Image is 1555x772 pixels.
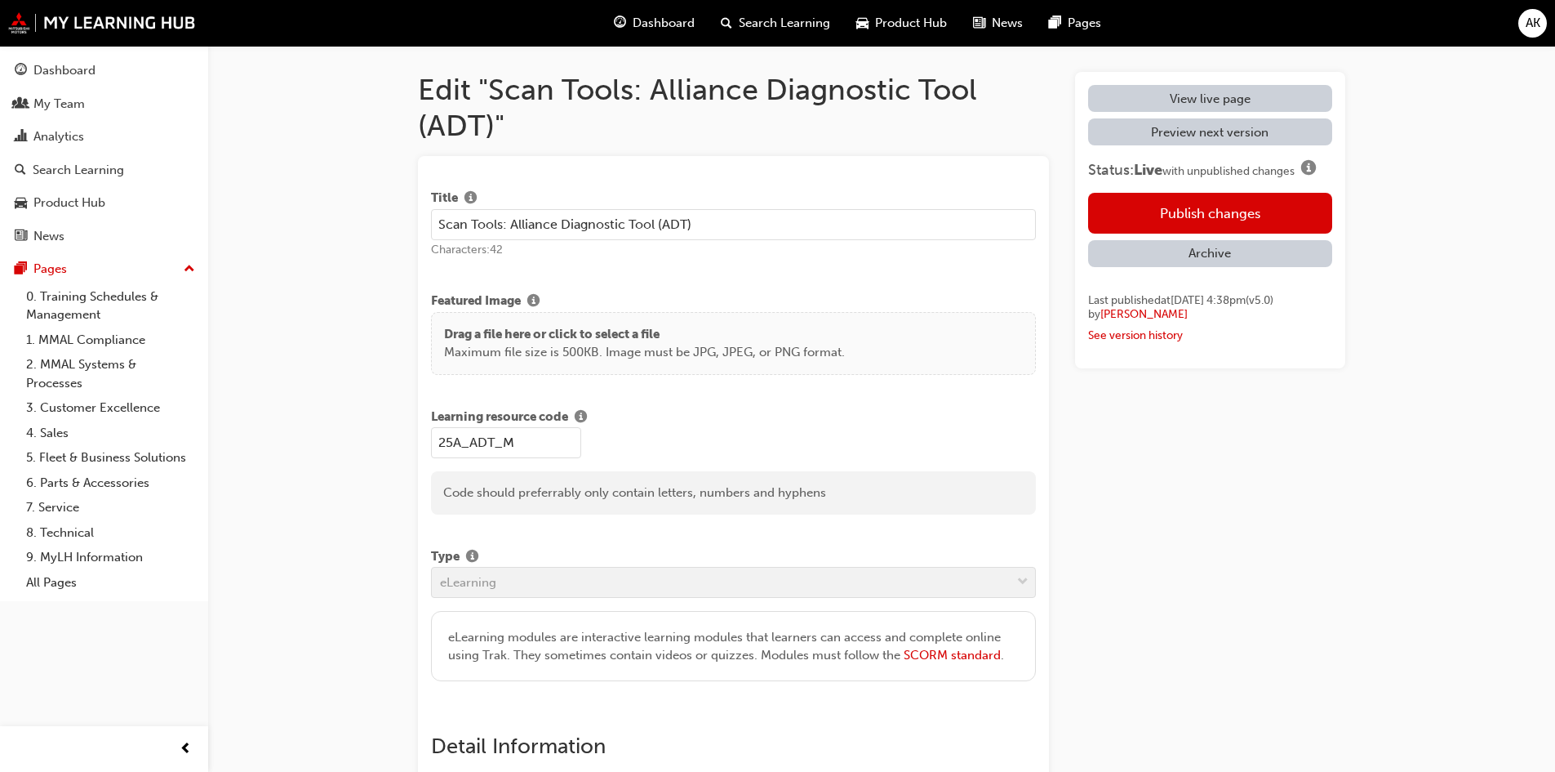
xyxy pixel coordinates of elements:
span: Dashboard [633,14,695,33]
div: Analytics [33,127,84,146]
button: Show info [521,292,546,312]
div: Dashboard [33,61,96,80]
div: My Team [33,95,85,114]
a: 7. Service [20,495,202,520]
span: Learning resource code [431,408,568,428]
div: Drag a file here or click to select a fileMaximum file size is 500KB. Image must be JPG, JPEG, or... [431,312,1036,375]
a: Analytics [7,122,202,152]
a: 3. Customer Excellence [20,395,202,421]
a: News [7,221,202,252]
span: pages-icon [15,262,27,277]
div: Code should preferrably only contain letters, numbers and hyphens [431,471,1036,515]
button: Publish changes [1088,193,1332,234]
span: info-icon [464,192,477,207]
p: Drag a file here or click to select a file [444,325,845,344]
a: Preview next version [1088,118,1332,145]
a: View live page [1088,85,1332,112]
span: car-icon [856,13,869,33]
a: Search Learning [7,155,202,185]
span: search-icon [15,163,26,178]
a: SCORM standard [904,648,1001,663]
a: 2. MMAL Systems & Processes [20,352,202,395]
span: news-icon [15,230,27,244]
span: Characters: 42 [431,243,503,257]
span: info-icon [1301,161,1316,179]
a: 5. Fleet & Business Solutions [20,445,202,471]
span: Live [1134,161,1162,179]
a: car-iconProduct Hub [843,7,960,40]
span: info-icon [527,295,540,310]
a: My Team [7,89,202,119]
span: AK [1526,14,1540,33]
p: Maximum file size is 500KB. Image must be JPG, JPEG, or PNG format. [444,343,845,362]
button: Pages [7,254,202,284]
div: Search Learning [33,161,124,180]
div: Pages [33,260,67,279]
button: DashboardMy TeamAnalyticsSearch LearningProduct HubNews [7,52,202,254]
a: news-iconNews [960,7,1036,40]
h1: Edit "Scan Tools: Alliance Diagnostic Tool (ADT)" [418,72,1049,143]
h2: Detail Information [431,734,1036,760]
span: news-icon [973,13,985,33]
a: All Pages [20,570,202,596]
span: info-icon [575,411,587,426]
a: Product Hub [7,188,202,218]
span: Type [431,547,460,568]
span: prev-icon [180,739,192,760]
span: guage-icon [15,64,27,78]
button: Show info [568,408,593,428]
span: up-icon [184,259,195,280]
span: chart-icon [15,130,27,145]
button: Show info [1295,158,1322,180]
div: Last published at [DATE] 4:38pm (v 5 . 0 ) [1088,293,1332,308]
div: . [448,628,1020,665]
a: Dashboard [7,56,202,86]
input: e.g. SF-101 [431,427,581,458]
button: Show info [458,189,483,209]
img: mmal [8,12,196,33]
a: 4. Sales [20,421,202,446]
span: pages-icon [1049,13,1061,33]
button: AK [1518,9,1547,38]
a: [PERSON_NAME] [1100,307,1188,321]
div: News [33,227,64,246]
span: eLearning modules are interactive learning modules that learners can access and complete online u... [448,630,1001,663]
span: Title [431,189,458,209]
a: See version history [1088,328,1183,342]
a: 1. MMAL Compliance [20,328,202,353]
span: guage-icon [614,13,626,33]
div: Product Hub [33,194,105,212]
a: search-iconSearch Learning [708,7,843,40]
span: people-icon [15,97,27,112]
span: info-icon [466,551,478,565]
a: pages-iconPages [1036,7,1114,40]
div: Status: [1088,158,1332,180]
span: Pages [1068,14,1101,33]
button: Show info [460,547,485,568]
a: 0. Training Schedules & Management [20,284,202,328]
input: e.g. Sales Fundamentals [431,209,1036,240]
a: 6. Parts & Accessories [20,471,202,496]
a: 9. MyLH Information [20,545,202,570]
div: by [1088,307,1332,322]
span: Featured Image [431,292,521,312]
span: News [992,14,1023,33]
span: search-icon [721,13,732,33]
a: 8. Technical [20,520,202,546]
span: car-icon [15,196,27,211]
span: Product Hub [875,14,947,33]
a: guage-iconDashboard [601,7,708,40]
span: Search Learning [739,14,830,33]
button: Archive [1088,240,1332,267]
span: with unpublished changes [1162,164,1295,178]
